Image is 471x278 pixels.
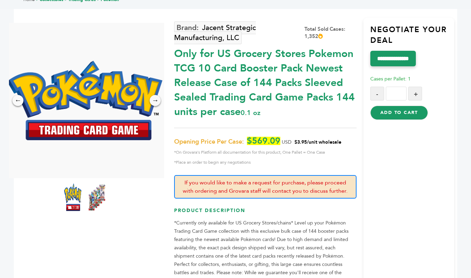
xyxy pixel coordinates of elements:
[370,106,428,119] button: Add to Cart
[150,95,161,106] div: →
[370,87,384,100] button: -
[370,25,454,51] h3: Negotiate Your Deal
[174,207,356,219] h3: Product Description
[247,137,280,145] span: $569.09
[282,139,291,145] span: USD
[174,138,244,146] span: Opening Price Per Case:
[241,108,260,117] span: 0.1 oz
[7,61,162,140] img: *Only for US Grocery Stores* Pokemon TCG 10 Card Booster Pack – Newest Release (Case of 144 Packs...
[64,183,81,211] img: *Only for US Grocery Stores* Pokemon TCG 10 Card Booster Pack – Newest Release (Case of 144 Packs...
[408,87,422,100] button: +
[174,148,356,156] span: *On Grovara's Platform all documentation for this product, One Pallet = One Case
[174,158,356,166] span: *Place an order to begin any negotiations
[174,43,356,119] div: Only for US Grocery Stores Pokemon TCG 10 Card Booster Pack Newest Release Case of 144 Packs Slee...
[174,21,256,44] a: Jacent Strategic Manufacturing, LLC
[88,182,107,212] img: *Only for US Grocery Stores* Pokemon TCG 10 Card Booster Pack – Newest Release (Case of 144 Packs...
[12,95,23,106] div: ←
[294,139,341,145] span: $3.95/unit wholesale
[174,175,356,199] p: If you would like to make a request for purchase, please proceed with ordering and Grovara staff ...
[304,26,357,40] div: Total Sold Cases: 1,352
[370,76,411,82] span: Cases per Pallet: 1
